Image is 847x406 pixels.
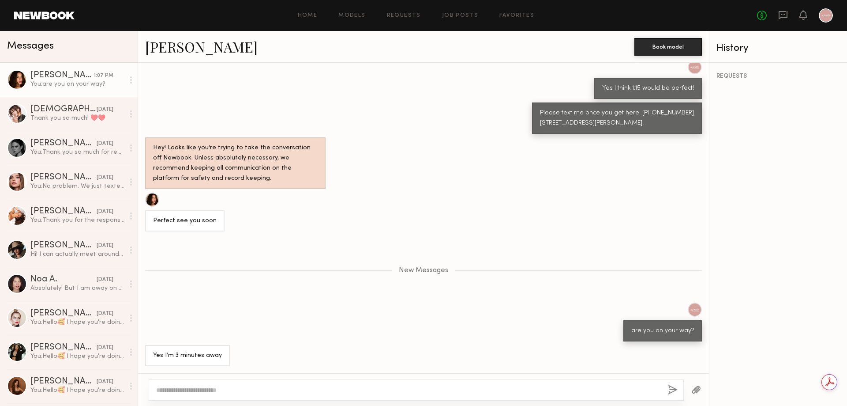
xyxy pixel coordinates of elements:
div: Yes I think 1:15 would be perfect! [602,83,694,94]
div: [DATE] [97,310,113,318]
div: [DATE] [97,344,113,352]
div: Noa A. [30,275,97,284]
div: REQUESTS [716,73,840,80]
div: [PERSON_NAME] [30,241,97,250]
div: Please text me once you get here. [PHONE_NUMBER] [STREET_ADDRESS][PERSON_NAME]. [540,108,694,129]
div: Yes I’m 3 minutes away [153,351,222,361]
span: New Messages [399,267,448,274]
div: 1:07 PM [94,72,113,80]
div: [DATE] [97,378,113,386]
div: Thank you so much! ♥️♥️ [30,114,124,122]
a: Book model [634,42,702,50]
div: [PERSON_NAME] [30,309,97,318]
div: You: Hello🥰 I hope you're doing well! I’m reaching out from A.Peach, a women’s wholesale clothing... [30,386,124,395]
div: [PERSON_NAME] [30,207,97,216]
div: [PERSON_NAME] [30,377,97,386]
div: Perfect see you soon [153,216,217,226]
div: are you on your way? [631,326,694,336]
a: Requests [387,13,421,19]
a: Favorites [499,13,534,19]
div: [DATE] [97,276,113,284]
a: Models [338,13,365,19]
div: Hey! Looks like you’re trying to take the conversation off Newbook. Unless absolutely necessary, ... [153,143,318,184]
div: You: Thank you so much for reaching out! For now, we’re moving forward with a slightly different ... [30,148,124,156]
button: Book model [634,38,702,56]
span: Messages [7,41,54,51]
div: [DATE] [97,208,113,216]
div: Absolutely! But I am away on vacation until the [DATE]:) [30,284,124,292]
a: Job Posts [442,13,479,19]
a: [PERSON_NAME] [145,37,258,56]
a: Home [298,13,318,19]
div: [DEMOGRAPHIC_DATA][PERSON_NAME] [30,105,97,114]
div: You: No problem. We just texted you [30,182,124,190]
div: [PERSON_NAME] [30,139,97,148]
div: You: Thank you for the response!😍 Our photoshoots are for e-commerce and include both photos and ... [30,216,124,224]
div: [DATE] [97,140,113,148]
div: [DATE] [97,242,113,250]
div: You: Hello🥰 I hope you're doing well! I’m reaching out from A.Peach, a women’s wholesale clothing... [30,318,124,326]
div: [DATE] [97,106,113,114]
div: [PERSON_NAME] [30,343,97,352]
div: History [716,43,840,53]
div: You: Hello🥰 I hope you're doing well! I’m reaching out from A.Peach, a women’s wholesale clothing... [30,352,124,360]
div: [PERSON_NAME] [30,173,97,182]
div: [DATE] [97,174,113,182]
div: [PERSON_NAME] [30,71,94,80]
div: You: are you on your way? [30,80,124,88]
div: Hi! I can actually meet around 10:30 if that works better otherwise we can keep 12 pm [30,250,124,258]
